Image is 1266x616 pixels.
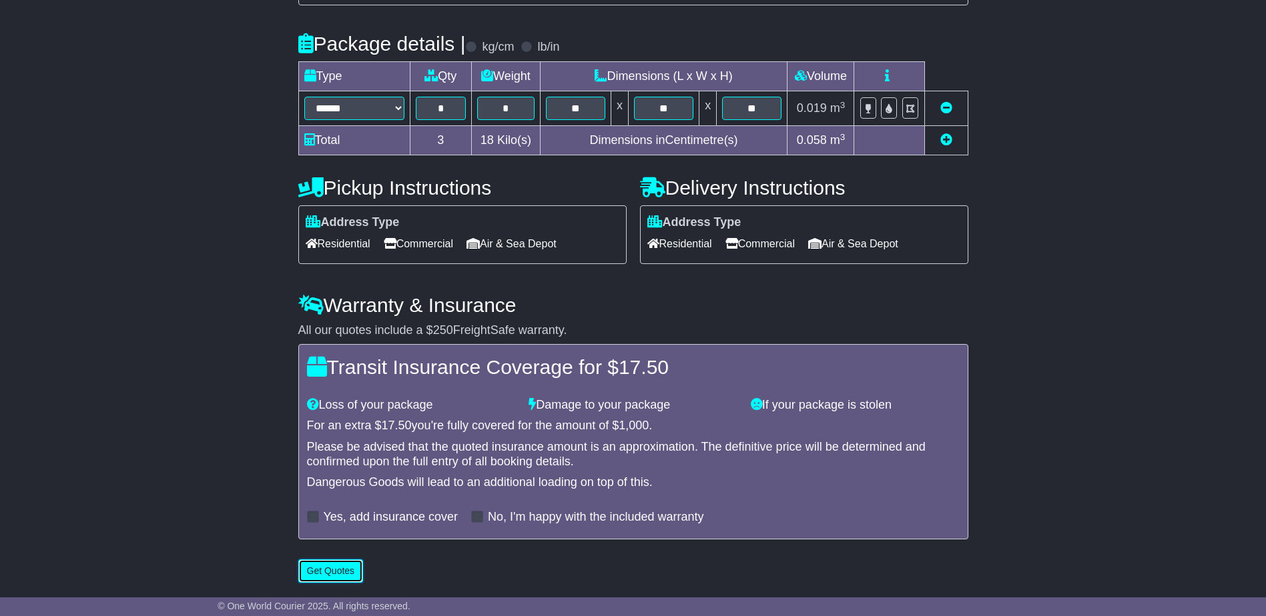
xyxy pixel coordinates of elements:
a: Add new item [940,133,952,147]
button: Get Quotes [298,559,364,583]
span: m [830,133,846,147]
span: 18 [481,133,494,147]
div: Loss of your package [300,398,523,413]
div: If your package is stolen [744,398,966,413]
label: No, I'm happy with the included warranty [488,510,704,525]
div: For an extra $ you're fully covered for the amount of $ . [307,419,960,433]
h4: Transit Insurance Coverage for $ [307,356,960,378]
div: Dangerous Goods will lead to an additional loading on top of this. [307,475,960,490]
div: Please be advised that the quoted insurance amount is an approximation. The definitive price will... [307,440,960,469]
label: Address Type [647,215,741,230]
h4: Delivery Instructions [640,177,968,199]
span: Commercial [384,233,453,254]
h4: Pickup Instructions [298,177,627,199]
td: Dimensions (L x W x H) [540,62,787,91]
label: Address Type [306,215,400,230]
td: Dimensions in Centimetre(s) [540,126,787,155]
label: kg/cm [482,40,514,55]
span: 1,000 [619,419,649,432]
sup: 3 [840,132,846,142]
label: Yes, add insurance cover [324,510,458,525]
td: 3 [410,126,472,155]
sup: 3 [840,100,846,110]
span: m [830,101,846,115]
td: x [611,91,628,126]
td: Weight [472,62,541,91]
span: Residential [647,233,712,254]
span: Residential [306,233,370,254]
td: Kilo(s) [472,126,541,155]
span: 17.50 [619,356,669,378]
td: Total [298,126,410,155]
span: 17.50 [382,419,412,432]
td: Qty [410,62,472,91]
h4: Package details | [298,33,466,55]
a: Remove this item [940,101,952,115]
span: 0.019 [797,101,827,115]
td: x [699,91,717,126]
span: Commercial [725,233,795,254]
span: Air & Sea Depot [466,233,557,254]
td: Volume [787,62,854,91]
span: © One World Courier 2025. All rights reserved. [218,601,410,611]
span: 0.058 [797,133,827,147]
h4: Warranty & Insurance [298,294,968,316]
label: lb/in [537,40,559,55]
td: Type [298,62,410,91]
span: 250 [433,323,453,337]
div: Damage to your package [522,398,744,413]
div: All our quotes include a $ FreightSafe warranty. [298,323,968,338]
span: Air & Sea Depot [808,233,898,254]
